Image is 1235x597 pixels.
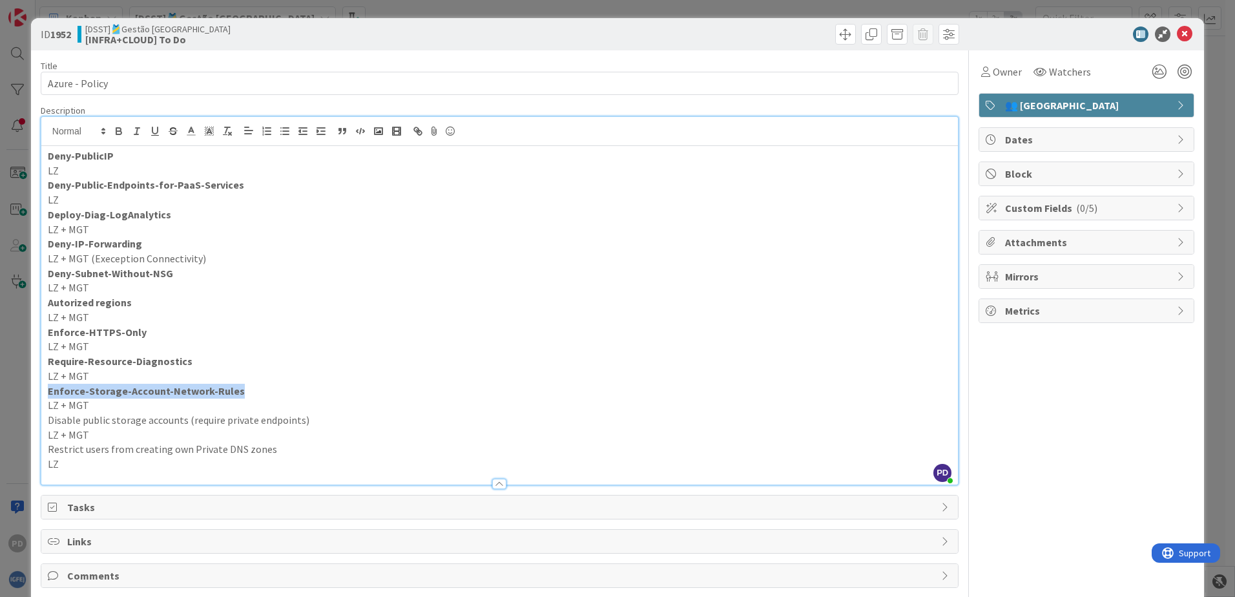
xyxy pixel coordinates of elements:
p: Restrict users from creating own Private DNS zones [48,442,951,457]
label: Title [41,60,57,72]
span: Links [67,534,935,549]
span: PD [933,464,951,482]
span: Block [1005,166,1170,182]
p: LZ + MGT [48,339,951,354]
p: Disable public storage accounts (require private endpoints) [48,413,951,428]
p: LZ + MGT [48,280,951,295]
span: Owner [993,64,1022,79]
strong: Deny-PublicIP [48,149,114,162]
p: LZ + MGT [48,310,951,325]
span: Attachments [1005,235,1170,250]
p: LZ + MGT [48,369,951,384]
span: Dates [1005,132,1170,147]
span: Description [41,105,85,116]
span: Watchers [1049,64,1091,79]
span: 👥 [GEOGRAPHIC_DATA] [1005,98,1170,113]
span: Tasks [67,499,935,515]
span: ID [41,26,71,42]
span: Comments [67,568,935,583]
strong: Enforce-HTTPS-Only [48,326,147,339]
span: ( 0/5 ) [1076,202,1097,215]
strong: Deny-Subnet-Without-NSG [48,267,173,280]
p: LZ [48,163,951,178]
p: LZ [48,457,951,472]
p: LZ [48,193,951,207]
p: LZ + MGT (Exeception Connectivity) [48,251,951,266]
span: [DSST]🎽Gestão [GEOGRAPHIC_DATA] [85,24,231,34]
p: LZ + MGT [48,428,951,443]
strong: Deploy-Diag-LogAnalytics [48,208,171,221]
strong: Autorized regions [48,296,132,309]
strong: Require-Resource-Diagnostics [48,355,192,368]
span: Support [27,2,59,17]
input: type card name here... [41,72,959,95]
span: Mirrors [1005,269,1170,284]
strong: Deny-Public-Endpoints-for-PaaS-Services [48,178,244,191]
strong: Enforce-Storage-Account-Network-Rules [48,384,245,397]
span: Metrics [1005,303,1170,319]
p: LZ + MGT [48,222,951,237]
span: Custom Fields [1005,200,1170,216]
p: LZ + MGT [48,398,951,413]
b: 1952 [50,28,71,41]
b: [INFRA+CLOUD] To Do [85,34,231,45]
strong: Deny-IP-Forwarding [48,237,142,250]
